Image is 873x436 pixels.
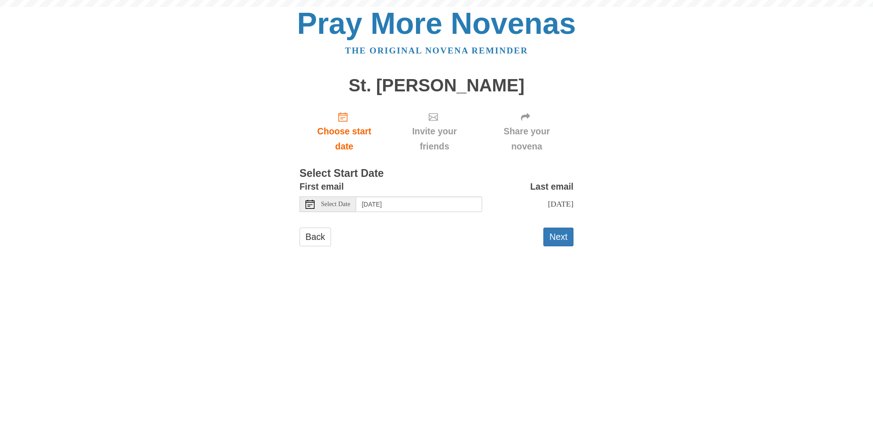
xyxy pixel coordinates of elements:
label: Last email [530,179,573,194]
span: Select Date [321,201,350,207]
h3: Select Start Date [300,168,573,180]
span: Choose start date [309,124,380,154]
span: Invite your friends [398,124,471,154]
button: Next [543,228,573,246]
a: Choose start date [300,104,389,159]
div: Click "Next" to confirm your start date first. [480,104,573,159]
label: First email [300,179,344,194]
a: Pray More Novenas [297,6,576,40]
a: The original novena reminder [345,46,528,55]
span: Share your novena [489,124,564,154]
span: [DATE] [548,199,573,208]
a: Back [300,228,331,246]
div: Click "Next" to confirm your start date first. [389,104,480,159]
h1: St. [PERSON_NAME] [300,76,573,96]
